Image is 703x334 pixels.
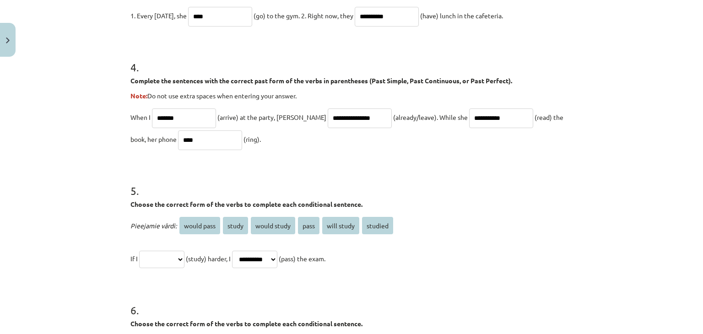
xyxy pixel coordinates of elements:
[243,135,261,143] span: (ring).
[298,217,319,234] span: pass
[279,254,325,263] span: (pass) the exam.
[130,319,362,328] strong: Choose the correct form of the verbs to complete each conditional sentence.
[130,168,573,197] h1: 5 .
[186,254,231,263] span: (study) harder, I
[130,76,512,85] strong: Complete the sentences with the correct past form of the verbs in parentheses (Past Simple, Past ...
[179,217,220,234] span: would pass
[217,113,326,121] span: (arrive) at the party, [PERSON_NAME]
[130,91,573,101] p: Do not use extra spaces when entering your answer.
[223,217,248,234] span: study
[130,200,362,208] strong: Choose the correct form of the verbs to complete each conditional sentence.
[251,217,295,234] span: would study
[322,217,359,234] span: will study
[130,45,573,73] h1: 4 .
[6,38,10,43] img: icon-close-lesson-0947bae3869378f0d4975bcd49f059093ad1ed9edebbc8119c70593378902aed.svg
[130,92,147,100] strong: Note:
[130,254,138,263] span: If I
[254,11,353,20] span: (go) to the gym. 2. Right now, they
[393,113,468,121] span: (already/leave). While she
[130,11,187,20] span: 1. Every [DATE], she
[130,221,177,230] span: Pieejamie vārdi:
[420,11,503,20] span: (have) lunch in the cafeteria.
[130,288,573,316] h1: 6 .
[362,217,393,234] span: studied
[130,113,151,121] span: When I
